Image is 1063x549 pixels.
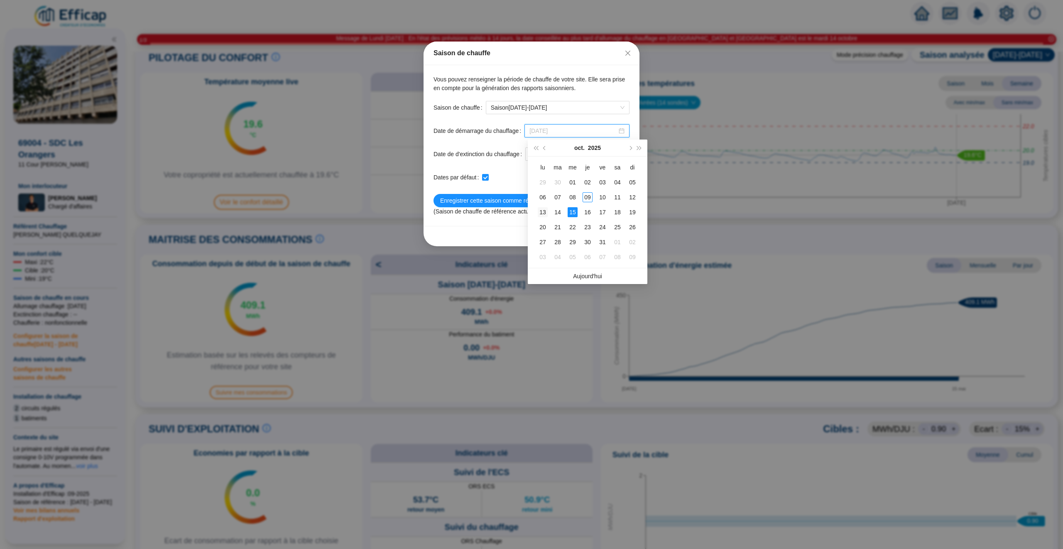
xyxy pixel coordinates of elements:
[625,205,640,220] td: 2025-10-19
[553,222,563,232] div: 21
[568,207,578,217] div: 15
[610,235,625,250] td: 2025-11-01
[574,140,585,156] button: Choisissez un mois
[598,252,607,262] div: 07
[434,171,482,184] label: Dates par défaut
[568,252,578,262] div: 05
[553,207,563,217] div: 14
[598,177,607,187] div: 03
[610,160,625,175] th: sa
[550,160,565,175] th: ma
[565,220,580,235] td: 2025-10-22
[535,250,550,265] td: 2025-11-03
[538,192,548,202] div: 06
[595,160,610,175] th: ve
[535,190,550,205] td: 2025-10-06
[625,140,634,156] button: Mois suivant (PageDown)
[612,222,622,232] div: 25
[627,222,637,232] div: 26
[434,48,629,58] div: Saison de chauffe
[627,252,637,262] div: 09
[565,190,580,205] td: 2025-10-08
[610,205,625,220] td: 2025-10-18
[550,175,565,190] td: 2025-09-30
[612,177,622,187] div: 04
[550,190,565,205] td: 2025-10-07
[580,250,595,265] td: 2025-11-06
[538,177,548,187] div: 29
[531,140,540,156] button: Année précédente (Ctrl + gauche)
[573,273,602,279] a: Aujourd'hui
[627,207,637,217] div: 19
[610,190,625,205] td: 2025-10-11
[550,205,565,220] td: 2025-10-14
[568,222,578,232] div: 22
[580,160,595,175] th: je
[598,222,607,232] div: 24
[565,205,580,220] td: 2025-10-15
[583,207,593,217] div: 16
[627,192,637,202] div: 12
[598,207,607,217] div: 17
[625,190,640,205] td: 2025-10-12
[550,250,565,265] td: 2025-11-04
[625,50,631,56] span: close
[583,192,593,202] div: 09
[568,237,578,247] div: 29
[598,192,607,202] div: 10
[635,140,644,156] button: Année prochaine (Ctrl + droite)
[625,220,640,235] td: 2025-10-26
[583,222,593,232] div: 23
[610,175,625,190] td: 2025-10-04
[434,208,581,215] span: (Saison de chauffe de référence actuelle : [DATE]-[DATE] )
[595,250,610,265] td: 2025-11-07
[550,235,565,250] td: 2025-10-28
[583,177,593,187] div: 02
[568,192,578,202] div: 08
[553,177,563,187] div: 30
[610,250,625,265] td: 2025-11-08
[535,205,550,220] td: 2025-10-13
[565,235,580,250] td: 2025-10-29
[580,235,595,250] td: 2025-10-30
[538,222,548,232] div: 20
[538,252,548,262] div: 03
[595,190,610,205] td: 2025-10-10
[625,250,640,265] td: 2025-11-09
[434,194,555,207] button: Enregistrer cette saison comme référence
[580,190,595,205] td: 2025-10-09
[610,220,625,235] td: 2025-10-25
[580,175,595,190] td: 2025-10-02
[580,205,595,220] td: 2025-10-16
[535,175,550,190] td: 2025-09-29
[627,237,637,247] div: 02
[440,196,548,205] span: Enregistrer cette saison comme référence
[595,220,610,235] td: 2025-10-24
[535,235,550,250] td: 2025-10-27
[595,235,610,250] td: 2025-10-31
[553,237,563,247] div: 28
[583,252,593,262] div: 06
[553,252,563,262] div: 04
[529,127,617,135] input: Date de démarrage du chauffage
[565,160,580,175] th: me
[621,47,634,60] button: Close
[565,175,580,190] td: 2025-10-01
[535,160,550,175] th: lu
[583,237,593,247] div: 30
[625,160,640,175] th: di
[434,147,525,161] label: Date de d'extinction du chauffage
[540,140,549,156] button: Mois précédent (PageUp)
[535,220,550,235] td: 2025-10-20
[627,177,637,187] div: 05
[612,252,622,262] div: 08
[538,237,548,247] div: 27
[598,237,607,247] div: 31
[612,192,622,202] div: 11
[595,175,610,190] td: 2025-10-03
[612,237,622,247] div: 01
[568,177,578,187] div: 01
[565,250,580,265] td: 2025-11-05
[538,207,548,217] div: 13
[612,207,622,217] div: 18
